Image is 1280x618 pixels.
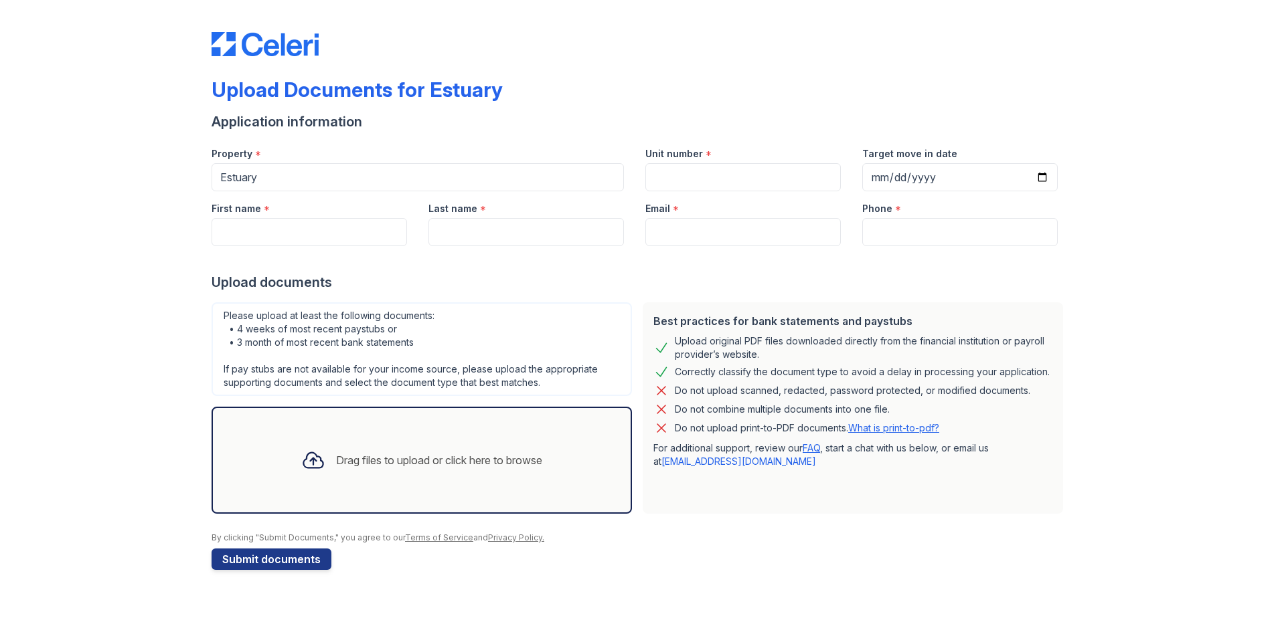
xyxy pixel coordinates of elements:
div: Best practices for bank statements and paystubs [653,313,1052,329]
div: Please upload at least the following documents: • 4 weeks of most recent paystubs or • 3 month of... [212,302,632,396]
a: Privacy Policy. [488,532,544,542]
label: Unit number [645,147,703,161]
div: Upload original PDF files downloaded directly from the financial institution or payroll provider’... [675,334,1052,361]
a: [EMAIL_ADDRESS][DOMAIN_NAME] [661,455,816,467]
label: Target move in date [862,147,957,161]
label: Property [212,147,252,161]
div: Do not upload scanned, redacted, password protected, or modified documents. [675,383,1030,399]
label: Phone [862,202,892,215]
img: CE_Logo_Blue-a8612792a0a2168367f1c8372b55b34899dd931a85d93a1a3d3e32e68fde9ad4.png [212,32,319,56]
a: Terms of Service [405,532,473,542]
label: Email [645,202,670,215]
div: Application information [212,112,1068,131]
div: Upload Documents for Estuary [212,78,503,102]
p: For additional support, review our , start a chat with us below, or email us at [653,441,1052,468]
div: By clicking "Submit Documents," you agree to our and [212,532,1068,543]
label: First name [212,202,261,215]
p: Do not upload print-to-PDF documents. [675,421,939,435]
button: Submit documents [212,548,331,570]
div: Drag files to upload or click here to browse [336,452,542,468]
a: FAQ [803,442,820,453]
a: What is print-to-pdf? [848,422,939,433]
label: Last name [428,202,477,215]
div: Do not combine multiple documents into one file. [675,401,890,417]
div: Upload documents [212,273,1068,292]
div: Correctly classify the document type to avoid a delay in processing your application. [675,364,1050,380]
